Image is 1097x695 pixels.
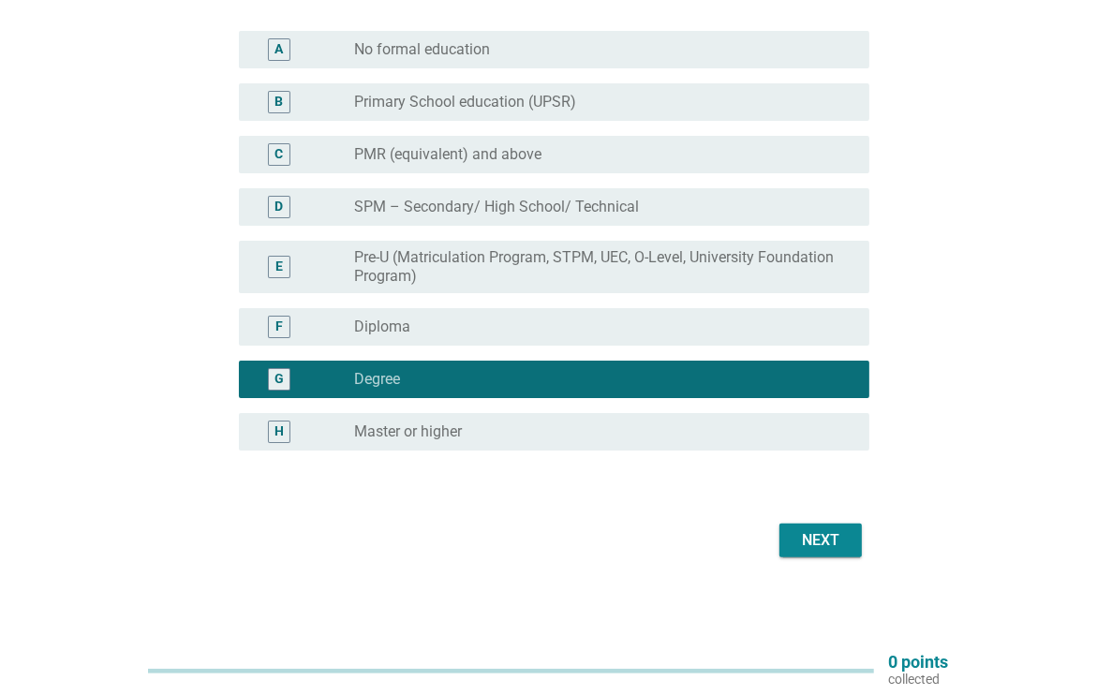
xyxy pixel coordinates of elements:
div: G [274,370,284,390]
div: E [275,258,283,277]
div: A [274,40,283,60]
label: Primary School education (UPSR) [354,93,576,111]
p: collected [889,671,949,688]
div: D [274,198,283,217]
p: 0 points [889,654,949,671]
label: Diploma [354,318,410,336]
button: Next [779,524,862,557]
label: No formal education [354,40,490,59]
label: Master or higher [354,422,462,441]
div: F [275,318,283,337]
div: H [274,422,284,442]
div: B [274,93,283,112]
label: Pre-U (Matriculation Program, STPM, UEC, O-Level, University Foundation Program) [354,248,839,286]
label: Degree [354,370,400,389]
label: SPM – Secondary/ High School/ Technical [354,198,639,216]
div: C [274,145,283,165]
label: PMR (equivalent) and above [354,145,541,164]
div: Next [794,529,847,552]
